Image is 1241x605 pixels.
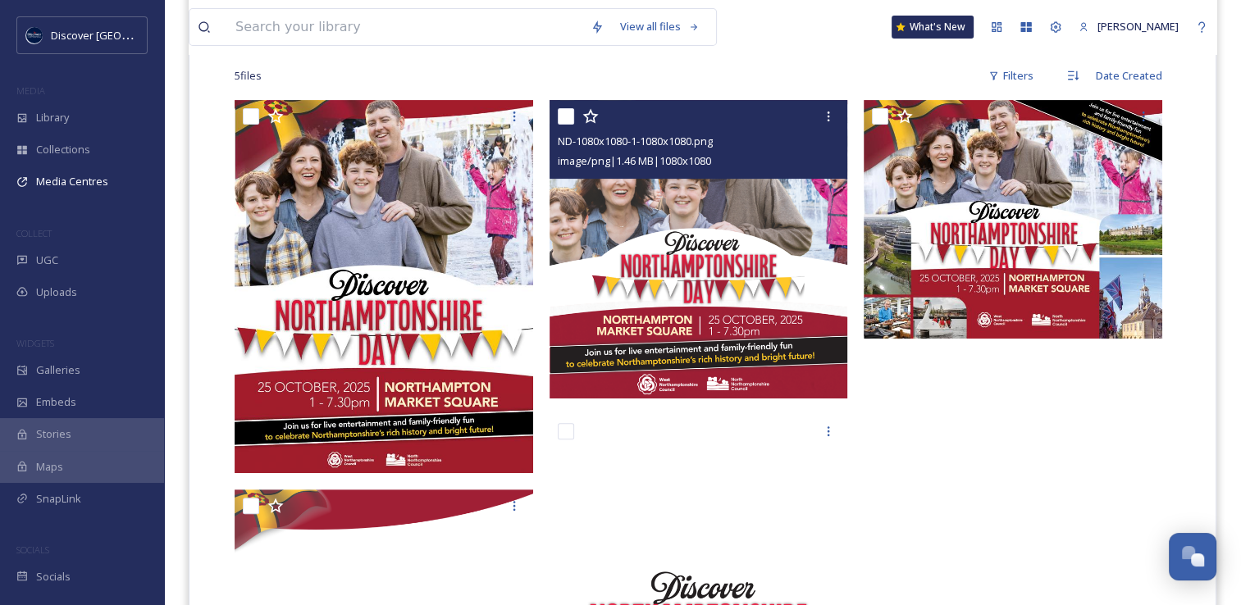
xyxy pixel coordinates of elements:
[235,100,533,473] img: 1200x1500 northamptonshire day.jpg
[558,153,711,168] span: image/png | 1.46 MB | 1080 x 1080
[235,68,262,84] span: 5 file s
[864,100,1162,339] img: 1500x1200 Northamptonshire day (1).jpg
[1169,533,1216,580] button: Open Chat
[36,142,90,157] span: Collections
[36,394,76,410] span: Embeds
[36,252,58,268] span: UGC
[36,426,71,442] span: Stories
[16,84,45,97] span: MEDIA
[227,9,582,45] input: Search your library
[36,174,108,189] span: Media Centres
[36,110,69,125] span: Library
[36,362,80,378] span: Galleries
[16,227,52,239] span: COLLECT
[51,27,200,43] span: Discover [GEOGRAPHIC_DATA]
[36,284,77,300] span: Uploads
[16,544,49,556] span: SOCIALS
[892,16,974,39] a: What's New
[36,491,81,507] span: SnapLink
[1070,11,1187,43] a: [PERSON_NAME]
[612,11,708,43] a: View all files
[558,134,713,148] span: ND-1080x1080-1-1080x1080.png
[36,569,71,585] span: Socials
[16,337,54,349] span: WIDGETS
[26,27,43,43] img: Untitled%20design%20%282%29.png
[36,459,63,475] span: Maps
[550,100,848,398] img: ND-1080x1080-1-1080x1080.png
[1097,19,1179,34] span: [PERSON_NAME]
[980,60,1042,92] div: Filters
[1088,60,1170,92] div: Date Created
